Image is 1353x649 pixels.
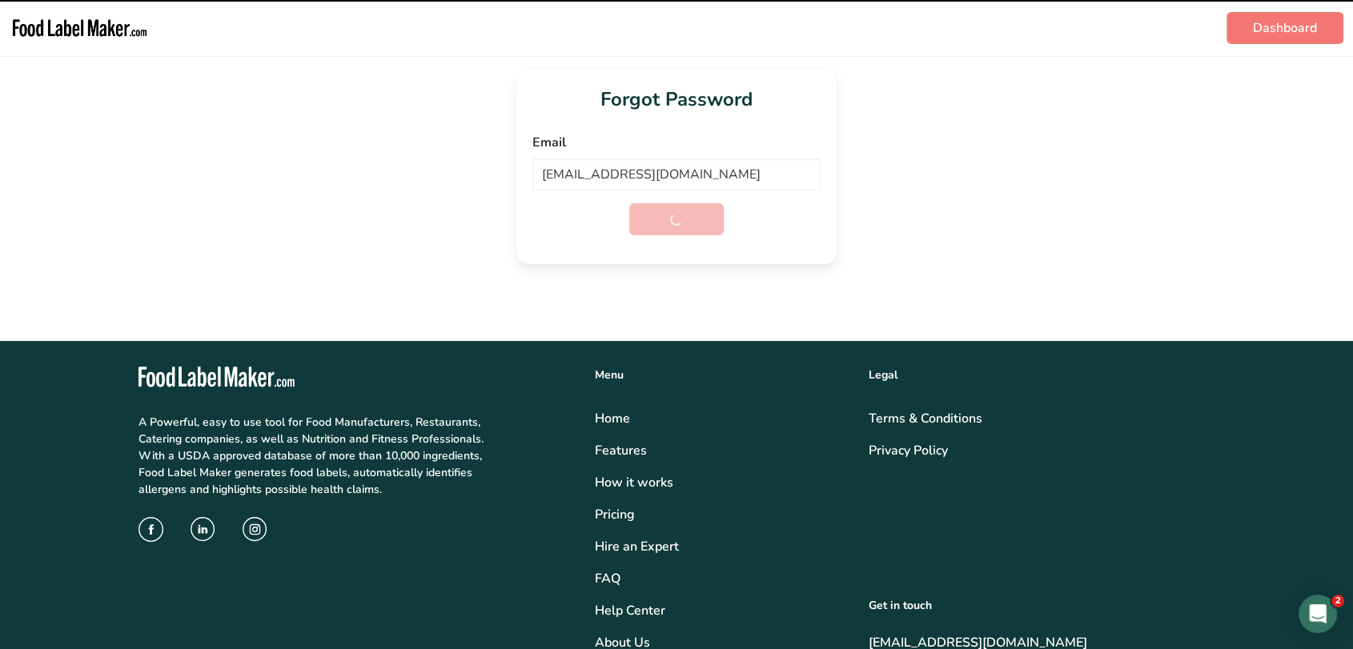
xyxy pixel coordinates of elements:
div: Legal [869,367,1214,383]
span: 2 [1331,595,1344,607]
a: Home [595,409,849,428]
a: Dashboard [1227,12,1343,44]
p: A Powerful, easy to use tool for Food Manufacturers, Restaurants, Catering companies, as well as ... [139,414,488,498]
a: Terms & Conditions [869,409,1214,428]
a: Hire an Expert [595,537,849,556]
a: Help Center [595,601,849,620]
a: FAQ [595,569,849,588]
a: Pricing [595,505,849,524]
img: Food Label Maker [10,6,150,50]
div: Get in touch [869,597,1214,614]
h1: Forgot Password [532,85,821,114]
a: Features [595,441,849,460]
div: How it works [595,473,849,492]
label: Email [532,133,821,152]
a: Privacy Policy [869,441,1214,460]
div: Menu [595,367,849,383]
iframe: Intercom live chat [1299,595,1337,633]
